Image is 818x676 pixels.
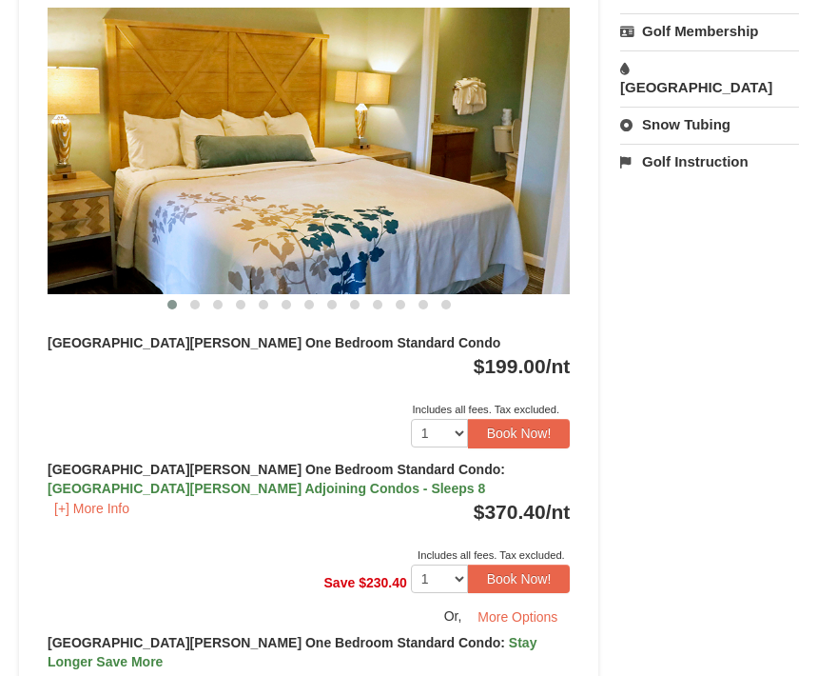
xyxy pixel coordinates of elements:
span: : [500,463,505,478]
div: Includes all fees. Tax excluded. [48,547,570,566]
a: Snow Tubing [620,108,799,143]
div: Includes all fees. Tax excluded. [48,401,570,420]
span: $230.40 [359,575,407,590]
strong: [GEOGRAPHIC_DATA][PERSON_NAME] One Bedroom Standard Condo [48,336,500,351]
strong: [GEOGRAPHIC_DATA][PERSON_NAME] One Bedroom Standard Condo [48,463,505,497]
span: Save [324,575,356,590]
strong: [GEOGRAPHIC_DATA][PERSON_NAME] One Bedroom Standard Condo [48,636,536,670]
span: $370.40 [474,502,546,524]
strong: $199.00 [474,356,571,378]
button: Book Now! [468,420,571,448]
span: Stay Longer Save More [48,636,536,670]
a: [GEOGRAPHIC_DATA] [620,51,799,106]
button: Book Now! [468,566,571,594]
button: [+] More Info [48,499,136,520]
span: : [500,636,505,651]
a: Golf Instruction [620,145,799,180]
span: [GEOGRAPHIC_DATA][PERSON_NAME] Adjoining Condos - Sleeps 8 [48,482,485,497]
span: /nt [546,356,571,378]
span: Or, [444,609,462,625]
img: 18876286-121-55434444.jpg [48,9,570,295]
button: More Options [465,604,570,632]
a: Golf Membership [620,14,799,50]
span: /nt [546,502,571,524]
